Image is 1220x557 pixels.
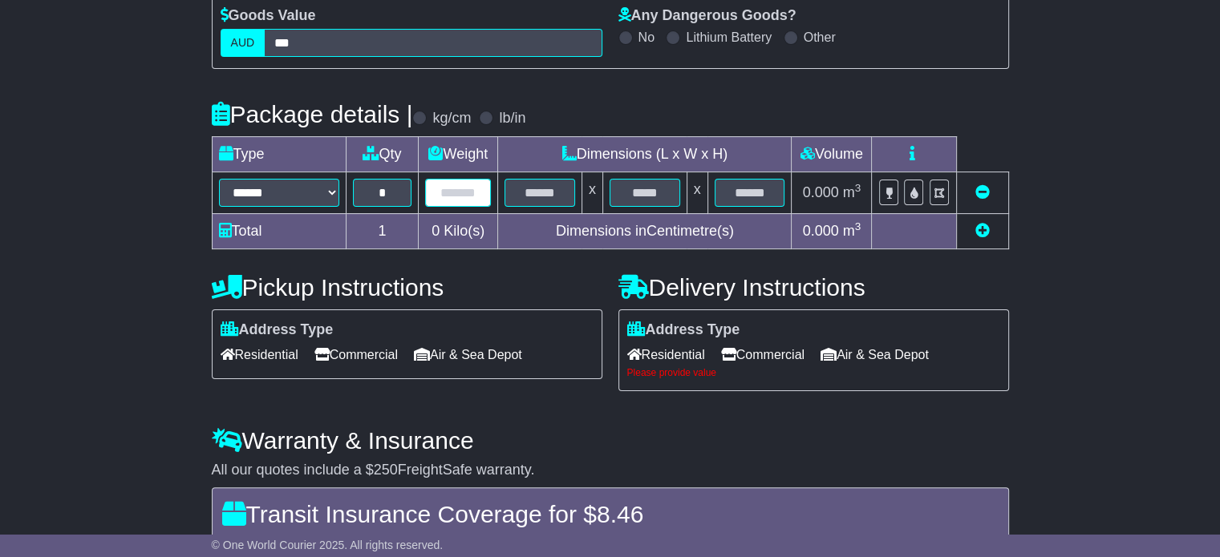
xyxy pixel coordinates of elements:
[792,136,872,172] td: Volume
[221,321,334,339] label: Address Type
[212,539,444,551] span: © One World Courier 2025. All rights reserved.
[638,30,655,45] label: No
[212,274,602,301] h4: Pickup Instructions
[686,30,772,45] label: Lithium Battery
[212,101,413,127] h4: Package details |
[821,342,929,367] span: Air & Sea Depot
[803,184,839,200] span: 0.000
[432,223,440,239] span: 0
[374,462,398,478] span: 250
[419,213,498,248] td: Kilo(s)
[221,7,316,25] label: Goods Value
[419,136,498,172] td: Weight
[803,223,839,239] span: 0.000
[212,427,1009,454] h4: Warranty & Insurance
[975,184,990,200] a: Remove this item
[414,342,522,367] span: Air & Sea Depot
[432,110,471,127] label: kg/cm
[582,172,602,213] td: x
[618,7,796,25] label: Any Dangerous Goods?
[627,342,705,367] span: Residential
[843,223,861,239] span: m
[804,30,836,45] label: Other
[687,172,707,213] td: x
[314,342,398,367] span: Commercial
[855,220,861,232] sup: 3
[975,223,990,239] a: Add new item
[627,321,740,339] label: Address Type
[212,136,346,172] td: Type
[212,213,346,248] td: Total
[222,501,999,527] h4: Transit Insurance Coverage for $
[346,136,419,172] td: Qty
[498,136,792,172] td: Dimensions (L x W x H)
[618,274,1009,301] h4: Delivery Instructions
[498,213,792,248] td: Dimensions in Centimetre(s)
[597,501,643,527] span: 8.46
[212,462,1009,479] div: All our quotes include a $ FreightSafe warranty.
[346,213,419,248] td: 1
[843,184,861,200] span: m
[221,29,265,57] label: AUD
[721,342,805,367] span: Commercial
[499,110,525,127] label: lb/in
[627,367,1000,378] div: Please provide value
[221,342,298,367] span: Residential
[855,182,861,194] sup: 3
